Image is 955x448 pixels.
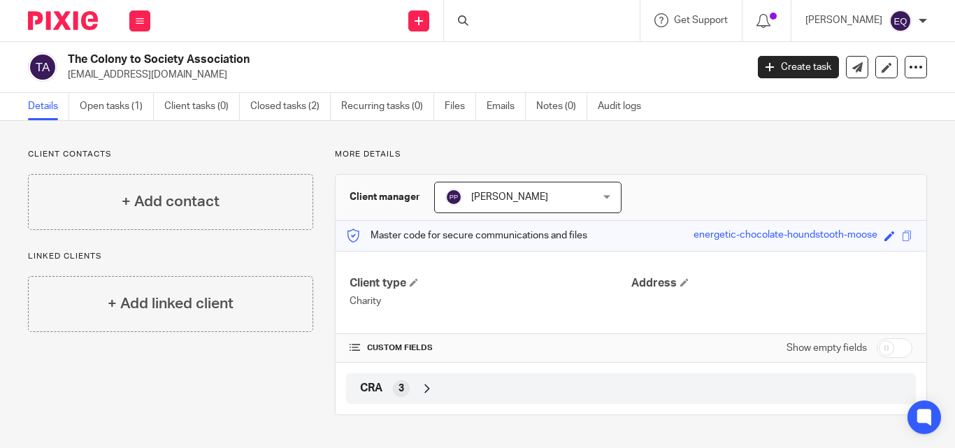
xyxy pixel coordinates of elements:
img: svg%3E [889,10,912,32]
a: Notes (0) [536,93,587,120]
a: Closed tasks (2) [250,93,331,120]
h4: Client type [350,276,631,291]
img: svg%3E [28,52,57,82]
a: Audit logs [598,93,652,120]
a: Client tasks (0) [164,93,240,120]
a: Files [445,93,476,120]
p: Master code for secure communications and files [346,229,587,243]
a: Emails [487,93,526,120]
p: Linked clients [28,251,313,262]
img: svg%3E [445,189,462,205]
span: CRA [360,381,382,396]
label: Show empty fields [787,341,867,355]
h4: + Add contact [122,191,220,212]
a: Details [28,93,69,120]
img: Pixie [28,11,98,30]
a: Create task [758,56,839,78]
span: Get Support [674,15,728,25]
p: [EMAIL_ADDRESS][DOMAIN_NAME] [68,68,737,82]
p: [PERSON_NAME] [805,13,882,27]
p: More details [335,149,927,160]
h3: Client manager [350,190,420,204]
span: 3 [398,382,404,396]
h4: Address [631,276,912,291]
a: Open tasks (1) [80,93,154,120]
p: Client contacts [28,149,313,160]
p: Charity [350,294,631,308]
h4: CUSTOM FIELDS [350,342,631,354]
a: Recurring tasks (0) [341,93,434,120]
div: energetic-chocolate-houndstooth-moose [694,228,877,244]
span: [PERSON_NAME] [471,192,548,202]
h2: The Colony to Society Association [68,52,603,67]
h4: + Add linked client [108,293,234,315]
